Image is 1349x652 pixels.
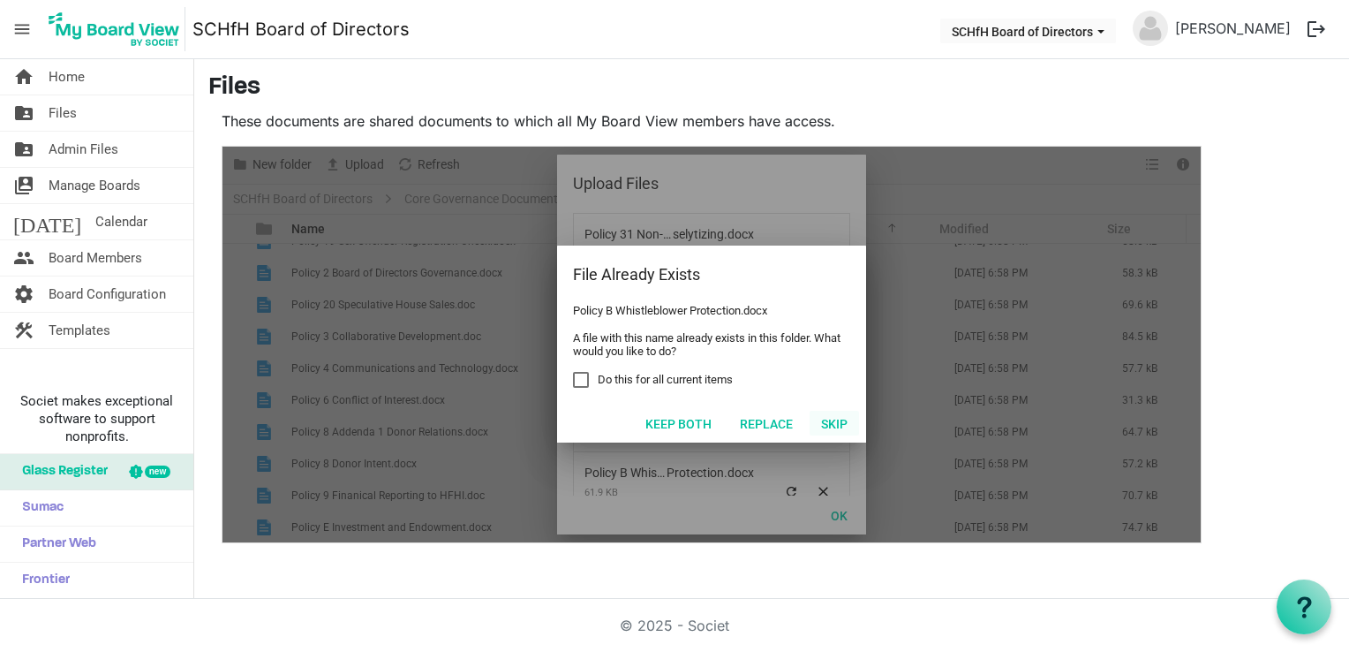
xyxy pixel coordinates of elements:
span: Sumac [13,490,64,526]
span: Admin Files [49,132,118,167]
span: construction [13,313,34,348]
span: Societ makes exceptional software to support nonprofits. [8,392,185,445]
p: These documents are shared documents to which all My Board View members have access. [222,110,1202,132]
h3: Files [208,73,1335,103]
span: menu [5,12,39,46]
span: people [13,240,34,276]
span: Partner Web [13,527,96,562]
button: logout [1298,11,1335,48]
span: switch_account [13,168,34,203]
span: Glass Register [13,454,108,489]
div: File Already Exists [573,262,795,288]
span: Do this for all current items [598,372,733,388]
span: Templates [49,313,110,348]
div: Policy B Whistleblower Protection.docx [557,304,866,404]
span: [DATE] [13,204,81,239]
span: Frontier [13,563,70,598]
span: home [13,59,34,95]
a: SCHfH Board of Directors [192,11,410,47]
span: Files [49,95,77,131]
span: settings [13,277,34,312]
button: Keep both [634,411,723,436]
a: © 2025 - Societ [620,617,729,634]
span: Board Members [49,240,142,276]
div: A file with this name already exists in this folder. What would you like to do? [573,317,850,372]
img: no-profile-picture.svg [1133,11,1168,46]
span: folder_shared [13,95,34,131]
button: SCHfH Board of Directors dropdownbutton [940,19,1116,43]
div: new [145,466,170,478]
button: Replace [728,411,804,436]
span: Home [49,59,85,95]
span: Manage Boards [49,168,140,203]
a: My Board View Logo [43,7,192,51]
button: Skip [810,411,859,436]
span: Board Configuration [49,277,166,312]
span: Calendar [95,204,147,239]
a: [PERSON_NAME] [1168,11,1298,46]
img: My Board View Logo [43,7,185,51]
span: folder_shared [13,132,34,167]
